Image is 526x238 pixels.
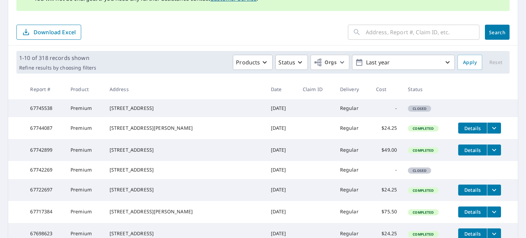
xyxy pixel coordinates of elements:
[110,105,260,112] div: [STREET_ADDRESS]
[409,188,438,193] span: Completed
[110,147,260,153] div: [STREET_ADDRESS]
[275,55,308,70] button: Status
[487,145,501,155] button: filesDropdownBtn-67742899
[335,99,371,117] td: Regular
[409,126,438,131] span: Completed
[265,161,297,179] td: [DATE]
[19,54,96,62] p: 1-10 of 318 records shown
[487,206,501,217] button: filesDropdownBtn-67717384
[409,148,438,153] span: Completed
[16,25,81,40] button: Download Excel
[371,201,402,223] td: $75.50
[458,185,487,196] button: detailsBtn-67722697
[110,208,260,215] div: [STREET_ADDRESS][PERSON_NAME]
[371,161,402,179] td: -
[65,79,104,99] th: Product
[25,179,65,201] td: 67722697
[335,179,371,201] td: Regular
[371,139,402,161] td: $49.00
[236,58,260,66] p: Products
[409,168,430,173] span: Closed
[233,55,273,70] button: Products
[409,210,438,215] span: Completed
[371,117,402,139] td: $24.25
[110,125,260,131] div: [STREET_ADDRESS][PERSON_NAME]
[65,117,104,139] td: Premium
[371,179,402,201] td: $24.25
[335,117,371,139] td: Regular
[458,123,487,134] button: detailsBtn-67744087
[65,201,104,223] td: Premium
[335,201,371,223] td: Regular
[462,147,483,153] span: Details
[110,166,260,173] div: [STREET_ADDRESS]
[25,79,65,99] th: Report #
[402,79,453,99] th: Status
[65,179,104,201] td: Premium
[490,29,504,36] span: Search
[65,139,104,161] td: Premium
[458,55,482,70] button: Apply
[265,117,297,139] td: [DATE]
[314,58,337,67] span: Orgs
[25,201,65,223] td: 67717384
[104,79,265,99] th: Address
[265,139,297,161] td: [DATE]
[335,79,371,99] th: Delivery
[25,161,65,179] td: 67742269
[462,230,483,237] span: Details
[335,139,371,161] td: Regular
[487,185,501,196] button: filesDropdownBtn-67722697
[371,99,402,117] td: -
[278,58,295,66] p: Status
[363,57,443,68] p: Last year
[110,186,260,193] div: [STREET_ADDRESS]
[371,79,402,99] th: Cost
[352,55,455,70] button: Last year
[487,123,501,134] button: filesDropdownBtn-67744087
[19,65,96,71] p: Refine results by choosing filters
[34,28,76,36] p: Download Excel
[458,145,487,155] button: detailsBtn-67742899
[409,106,430,111] span: Closed
[462,125,483,131] span: Details
[25,99,65,117] td: 67745538
[110,230,260,237] div: [STREET_ADDRESS]
[485,25,510,40] button: Search
[297,79,335,99] th: Claim ID
[335,161,371,179] td: Regular
[25,139,65,161] td: 67742899
[409,232,438,237] span: Completed
[462,209,483,215] span: Details
[65,99,104,117] td: Premium
[265,201,297,223] td: [DATE]
[463,58,477,67] span: Apply
[462,187,483,193] span: Details
[65,161,104,179] td: Premium
[265,79,297,99] th: Date
[366,23,479,42] input: Address, Report #, Claim ID, etc.
[25,117,65,139] td: 67744087
[265,99,297,117] td: [DATE]
[311,55,349,70] button: Orgs
[458,206,487,217] button: detailsBtn-67717384
[265,179,297,201] td: [DATE]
